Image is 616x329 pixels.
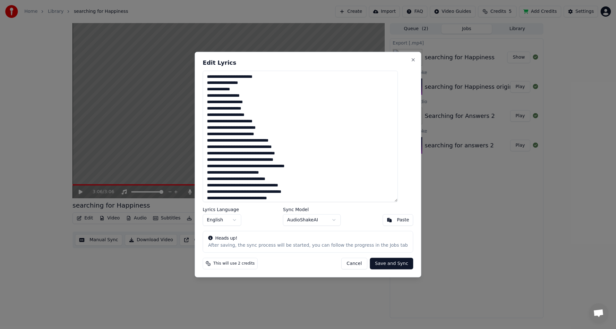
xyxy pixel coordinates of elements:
[341,258,367,269] button: Cancel
[208,242,408,249] div: After saving, the sync process will be started, you can follow the progress in the Jobs tab
[208,235,408,242] div: Heads up!
[370,258,413,269] button: Save and Sync
[283,207,341,212] label: Sync Model
[213,261,255,266] span: This will use 2 credits
[203,207,241,212] label: Lyrics Language
[203,60,413,65] h2: Edit Lyrics
[382,214,413,226] button: Paste
[397,217,409,223] div: Paste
